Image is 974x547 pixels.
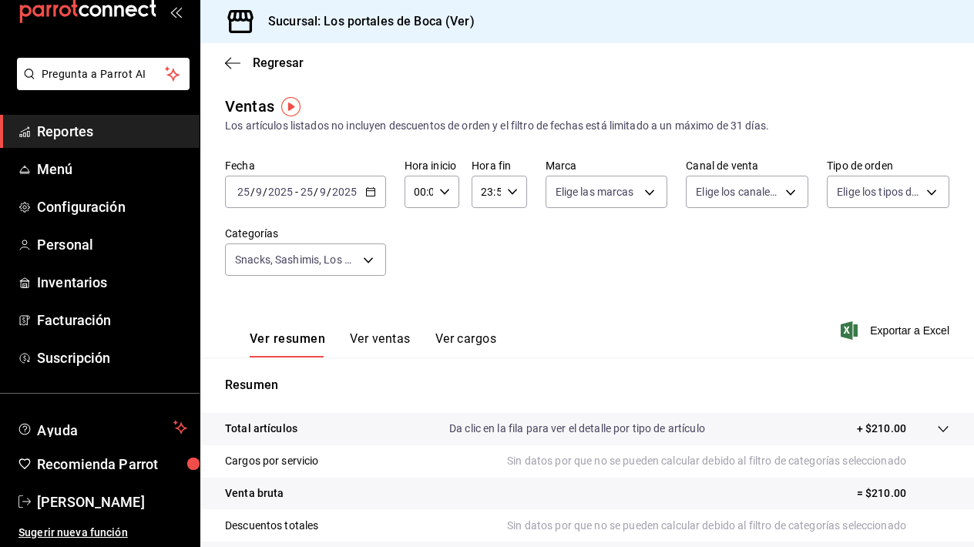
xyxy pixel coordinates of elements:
label: Tipo de orden [827,160,949,171]
button: Ver resumen [250,331,325,357]
span: Elige los canales de venta [696,184,780,200]
label: Marca [546,160,668,171]
input: ---- [331,186,358,198]
span: / [250,186,255,198]
span: / [314,186,318,198]
a: Pregunta a Parrot AI [11,77,190,93]
input: -- [319,186,327,198]
div: Ventas [225,95,274,118]
span: Elige las marcas [556,184,634,200]
input: -- [237,186,250,198]
span: Configuración [37,196,187,217]
span: Elige los tipos de orden [837,184,921,200]
label: Canal de venta [686,160,808,171]
span: Menú [37,159,187,180]
span: / [263,186,267,198]
p: + $210.00 [857,421,906,437]
span: Snacks, Sashimis, Los Camarones, Los Horneados, Gratinados, Los Naturales [235,252,358,267]
span: Regresar [253,55,304,70]
span: Facturación [37,310,187,331]
label: Hora inicio [405,160,459,171]
p: Cargos por servicio [225,453,319,469]
p: Venta bruta [225,485,284,502]
label: Fecha [225,160,386,171]
img: Tooltip marker [281,97,301,116]
p: Sin datos por que no se pueden calcular debido al filtro de categorías seleccionado [507,453,949,469]
label: Categorías [225,228,386,239]
span: Sugerir nueva función [18,525,187,541]
button: Ver cargos [435,331,497,357]
span: - [295,186,298,198]
h3: Sucursal: Los portales de Boca (Ver) [256,12,475,31]
div: navigation tabs [250,331,496,357]
p: Total artículos [225,421,297,437]
button: open_drawer_menu [170,5,182,18]
span: / [327,186,331,198]
button: Exportar a Excel [844,321,949,340]
p: Descuentos totales [225,518,318,534]
input: -- [255,186,263,198]
button: Ver ventas [350,331,411,357]
p: Sin datos por que no se pueden calcular debido al filtro de categorías seleccionado [507,518,949,534]
span: Pregunta a Parrot AI [42,66,166,82]
input: -- [300,186,314,198]
span: Reportes [37,121,187,142]
button: Regresar [225,55,304,70]
span: [PERSON_NAME] [37,492,187,512]
span: Suscripción [37,347,187,368]
span: Personal [37,234,187,255]
div: Los artículos listados no incluyen descuentos de orden y el filtro de fechas está limitado a un m... [225,118,949,134]
span: Recomienda Parrot [37,454,187,475]
button: Pregunta a Parrot AI [17,58,190,90]
label: Hora fin [472,160,526,171]
span: Ayuda [37,418,167,437]
input: ---- [267,186,294,198]
span: Inventarios [37,272,187,293]
p: = $210.00 [857,485,949,502]
p: Da clic en la fila para ver el detalle por tipo de artículo [449,421,705,437]
p: Resumen [225,376,949,394]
